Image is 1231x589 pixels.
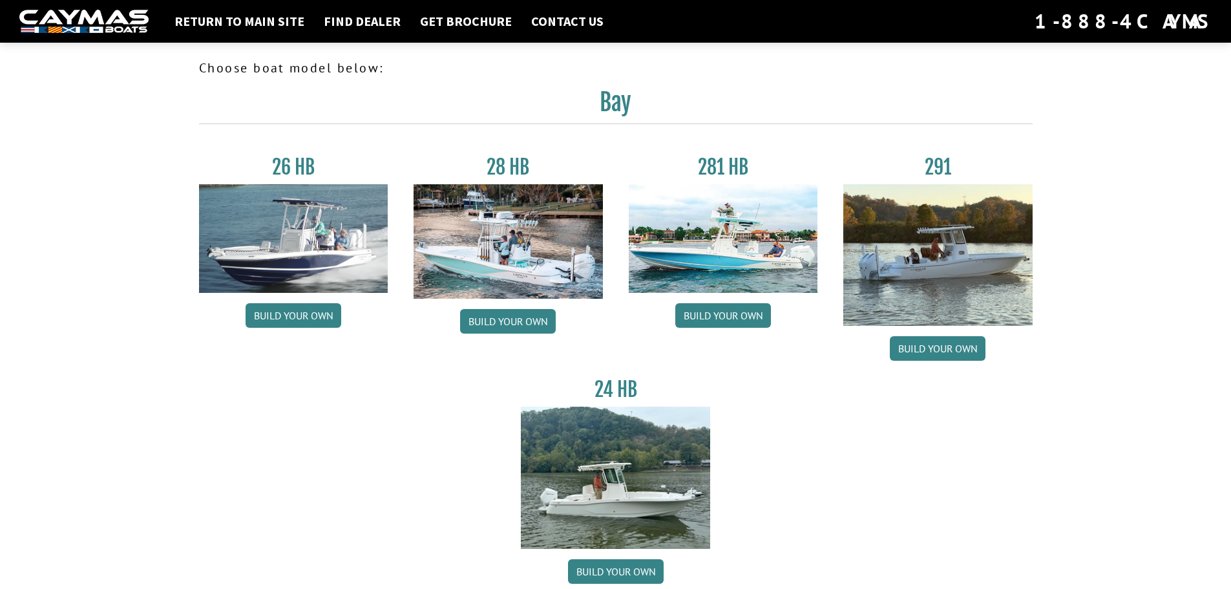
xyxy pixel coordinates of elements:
a: Contact Us [525,13,610,30]
a: Find Dealer [317,13,407,30]
img: 28_hb_thumbnail_for_caymas_connect.jpg [414,184,603,299]
div: 1-888-4CAYMAS [1035,7,1212,36]
a: Return to main site [168,13,311,30]
p: Choose boat model below: [199,58,1033,78]
h3: 24 HB [521,378,710,402]
img: 28-hb-twin.jpg [629,184,818,293]
img: 291_Thumbnail.jpg [843,184,1033,326]
a: Build your own [675,303,771,328]
a: Get Brochure [414,13,518,30]
h2: Bay [199,88,1033,124]
img: 26_new_photo_resized.jpg [199,184,388,293]
h3: 26 HB [199,155,388,179]
h3: 28 HB [414,155,603,179]
a: Build your own [568,559,664,584]
a: Build your own [890,336,985,361]
h3: 291 [843,155,1033,179]
img: white-logo-c9c8dbefe5ff5ceceb0f0178aa75bf4bb51f6bca0971e226c86eb53dfe498488.png [19,10,149,34]
a: Build your own [246,303,341,328]
h3: 281 HB [629,155,818,179]
img: 24_HB_thumbnail.jpg [521,407,710,548]
a: Build your own [460,309,556,334]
